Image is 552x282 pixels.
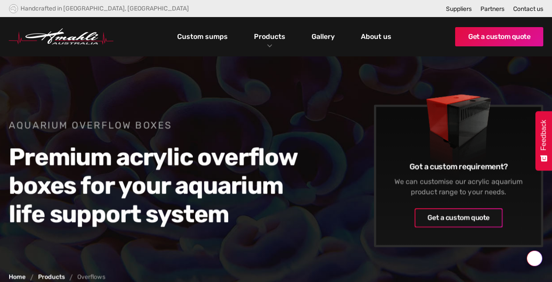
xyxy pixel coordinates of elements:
h1: Aquarium Overflow Boxes [9,119,315,132]
div: We can customise our acrylic aquarium product range to your needs. [389,176,528,197]
button: Feedback - Show survey [535,111,552,171]
div: Overflows [77,274,105,280]
a: About us [359,29,394,44]
a: Contact us [513,5,543,13]
h6: Got a custom requirement? [389,161,528,172]
img: Overflows [389,63,528,188]
div: Handcrafted in [GEOGRAPHIC_DATA], [GEOGRAPHIC_DATA] [21,5,189,12]
h2: Premium acrylic overflow boxes for your aquarium life support system [9,143,315,228]
a: Products [38,274,65,280]
div: Get a custom quote [428,212,490,223]
img: Hmahli Australia Logo [9,28,113,45]
a: Custom sumps [175,29,230,44]
a: Gallery [309,29,337,44]
span: Feedback [540,120,548,150]
a: Get a custom quote [455,27,543,46]
a: home [9,28,113,45]
a: Get a custom quote [415,208,503,227]
div: Products [247,17,292,56]
a: Partners [480,5,504,13]
a: Products [252,30,288,43]
a: Suppliers [446,5,472,13]
a: Home [9,274,26,280]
